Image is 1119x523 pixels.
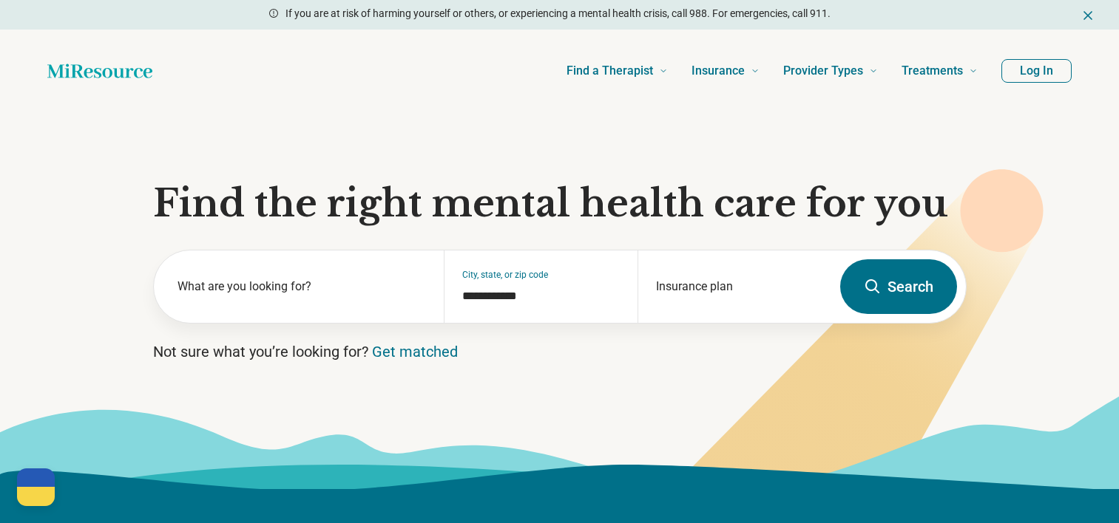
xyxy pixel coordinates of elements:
[783,41,878,100] a: Provider Types
[902,61,963,81] span: Treatments
[567,61,653,81] span: Find a Therapist
[178,278,427,295] label: What are you looking for?
[692,61,745,81] span: Insurance
[153,182,967,226] h1: Find the right mental health care for you
[902,41,978,100] a: Treatments
[47,56,152,86] a: Home page
[840,259,957,314] button: Search
[285,6,831,21] p: If you are at risk of harming yourself or others, or experiencing a mental health crisis, call 98...
[567,41,668,100] a: Find a Therapist
[783,61,863,81] span: Provider Types
[372,343,458,360] a: Get matched
[1081,6,1095,24] button: Dismiss
[153,341,967,362] p: Not sure what you’re looking for?
[1001,59,1072,83] button: Log In
[692,41,760,100] a: Insurance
